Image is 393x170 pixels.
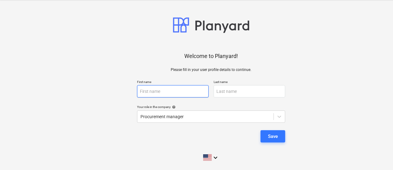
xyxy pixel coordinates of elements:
p: Please fill in your user profile details to continue. [171,67,252,73]
input: First name [137,85,209,97]
i: keyboard_arrow_down [212,154,219,161]
p: Last name [214,80,285,85]
span: help [171,105,176,109]
iframe: Chat Widget [362,140,393,170]
div: Widget de chat [362,140,393,170]
input: Last name [214,85,285,97]
p: First name [137,80,209,85]
div: Your role in the company [137,105,285,109]
button: Save [261,130,285,143]
p: Welcome to Planyard! [184,52,238,60]
div: Save [268,132,278,140]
